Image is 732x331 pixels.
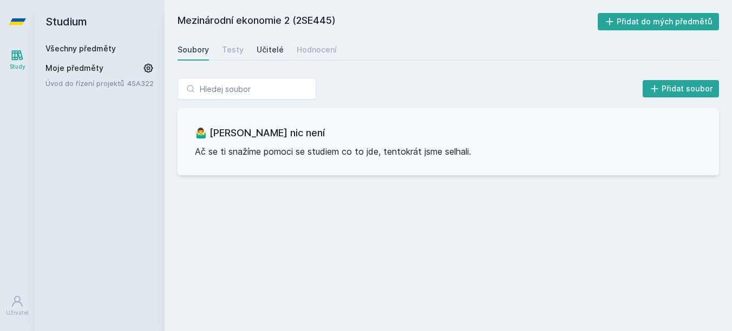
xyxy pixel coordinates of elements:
[178,44,209,55] div: Soubory
[178,13,598,30] h2: Mezinárodní ekonomie 2 (2SE445)
[2,43,32,76] a: Study
[643,80,720,97] button: Přidat soubor
[2,289,32,322] a: Uživatel
[222,44,244,55] div: Testy
[178,39,209,61] a: Soubory
[598,13,720,30] button: Přidat do mých předmětů
[297,44,337,55] div: Hodnocení
[127,79,154,88] a: 4SA322
[45,78,127,89] a: Úvod do řízení projektů
[222,39,244,61] a: Testy
[45,44,116,53] a: Všechny předměty
[10,63,25,71] div: Study
[257,44,284,55] div: Učitelé
[257,39,284,61] a: Učitelé
[6,309,29,317] div: Uživatel
[45,63,103,74] span: Moje předměty
[178,78,316,100] input: Hledej soubor
[195,125,702,141] h3: 🤷‍♂️ [PERSON_NAME] nic není
[297,39,337,61] a: Hodnocení
[195,145,702,158] p: Ač se ti snažíme pomoci se studiem co to jde, tentokrát jsme selhali.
